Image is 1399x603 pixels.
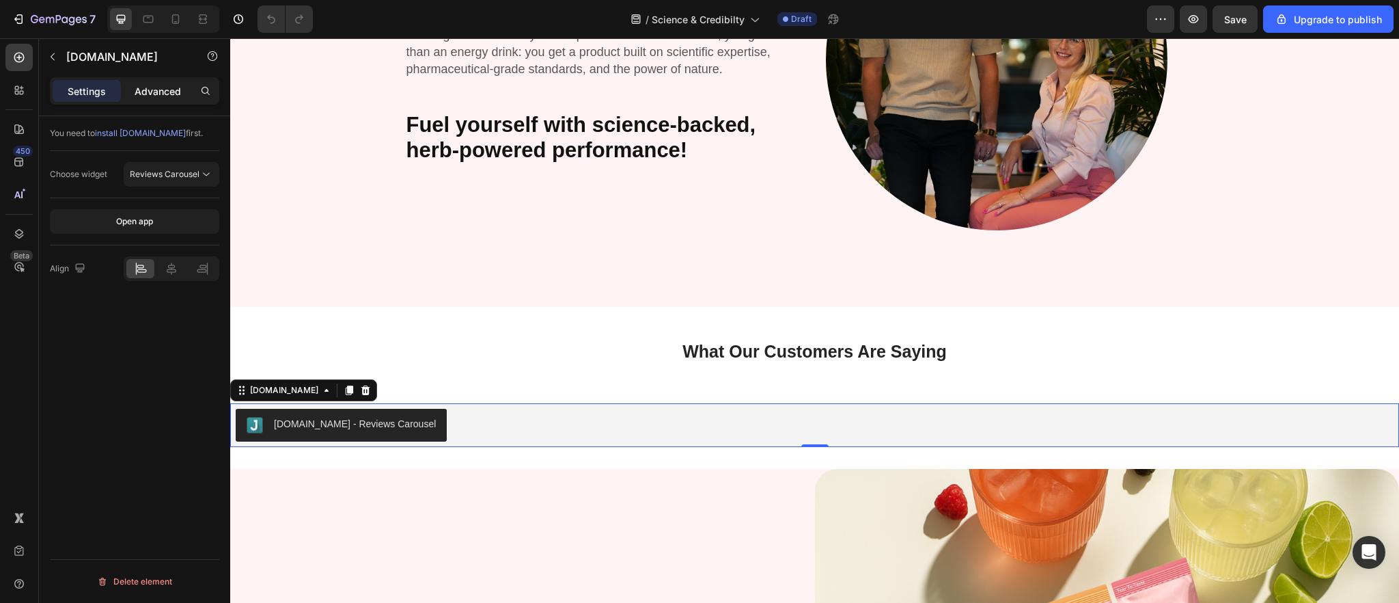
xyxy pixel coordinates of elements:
span: install [DOMAIN_NAME] [95,128,186,138]
button: Open app [50,209,219,234]
button: Upgrade to publish [1263,5,1394,33]
button: Judge.me - Reviews Carousel [5,371,217,403]
div: Align [50,260,88,278]
button: Delete element [50,571,219,593]
div: [DOMAIN_NAME] [17,346,91,358]
button: 7 [5,5,102,33]
p: Judge.me [66,49,182,65]
p: Settings [68,84,106,98]
button: Save [1213,5,1258,33]
div: Upgrade to publish [1275,12,1382,27]
span: Draft [791,13,812,25]
img: Judgeme.png [16,379,33,395]
div: Delete element [97,574,172,590]
p: Advanced [135,84,181,98]
button: Reviews Carousel [124,162,219,187]
span: Fuel yourself with science-backed, herb-powered performance! [176,75,526,124]
div: Undo/Redo [258,5,313,33]
div: You need to first. [50,127,219,139]
iframe: Design area [230,38,1399,603]
div: Choose widget [50,168,107,180]
p: 7 [89,11,96,27]
span: Reviews Carousel [130,169,199,179]
div: Beta [10,250,33,261]
div: Open Intercom Messenger [1353,536,1385,569]
span: / [646,12,649,27]
div: Open app [116,215,153,228]
span: Save [1224,14,1247,25]
div: [DOMAIN_NAME] - Reviews Carousel [44,379,206,393]
div: 450 [13,146,33,157]
span: What Our Customers Are Saying [452,304,717,323]
span: Science & Credibilty [652,12,745,27]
